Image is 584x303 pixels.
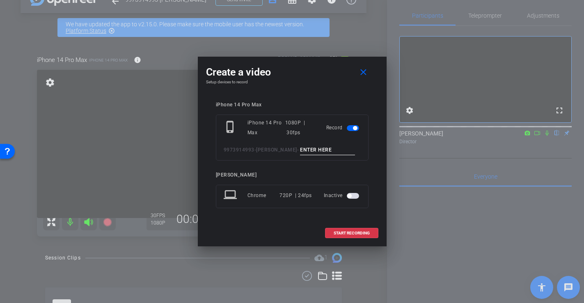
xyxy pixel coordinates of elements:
[358,67,369,78] mat-icon: close
[300,145,355,155] input: ENTER HERE
[216,172,369,178] div: [PERSON_NAME]
[247,118,285,138] div: iPhone 14 Pro Max
[247,188,280,203] div: Chrome
[324,188,361,203] div: Inactive
[325,228,378,238] button: START RECORDING
[285,118,314,138] div: 1080P | 30fps
[224,120,238,135] mat-icon: phone_iphone
[326,118,361,138] div: Record
[216,102,369,108] div: iPhone 14 Pro Max
[279,188,312,203] div: 720P | 24fps
[297,147,299,153] span: -
[206,80,378,85] h4: Setup devices to record
[224,147,297,153] span: 9973914993-[PERSON_NAME]
[206,65,378,80] div: Create a video
[224,188,238,203] mat-icon: laptop
[334,231,370,235] span: START RECORDING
